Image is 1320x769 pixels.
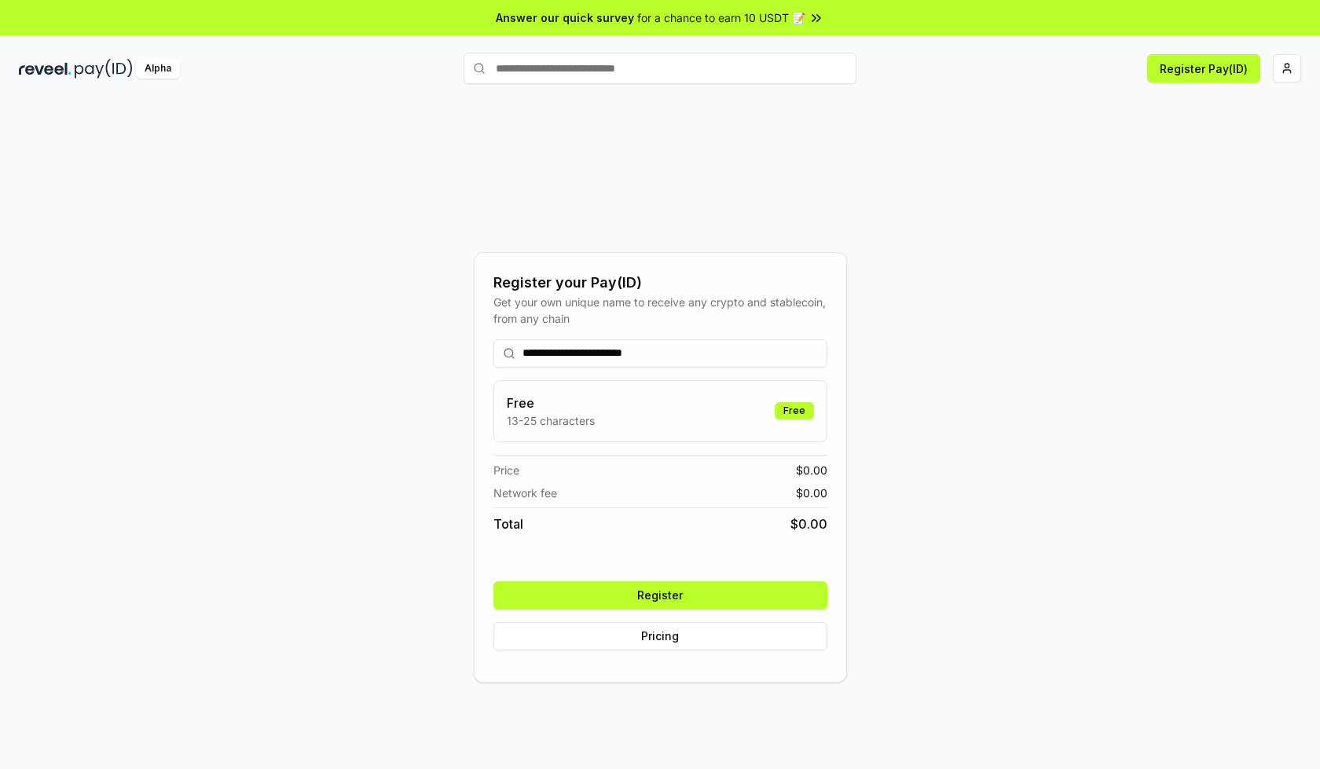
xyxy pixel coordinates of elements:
div: Free [775,402,814,419]
span: Total [493,514,523,533]
div: Get your own unique name to receive any crypto and stablecoin, from any chain [493,294,827,327]
div: Register your Pay(ID) [493,272,827,294]
span: Answer our quick survey [496,9,634,26]
p: 13-25 characters [507,412,595,429]
button: Register Pay(ID) [1147,54,1260,82]
span: $ 0.00 [796,485,827,501]
span: $ 0.00 [796,462,827,478]
img: pay_id [75,59,133,79]
button: Register [493,581,827,610]
h3: Free [507,394,595,412]
span: for a chance to earn 10 USDT 📝 [637,9,805,26]
button: Pricing [493,622,827,650]
img: reveel_dark [19,59,71,79]
div: Alpha [136,59,180,79]
span: Price [493,462,519,478]
span: $ 0.00 [790,514,827,533]
span: Network fee [493,485,557,501]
